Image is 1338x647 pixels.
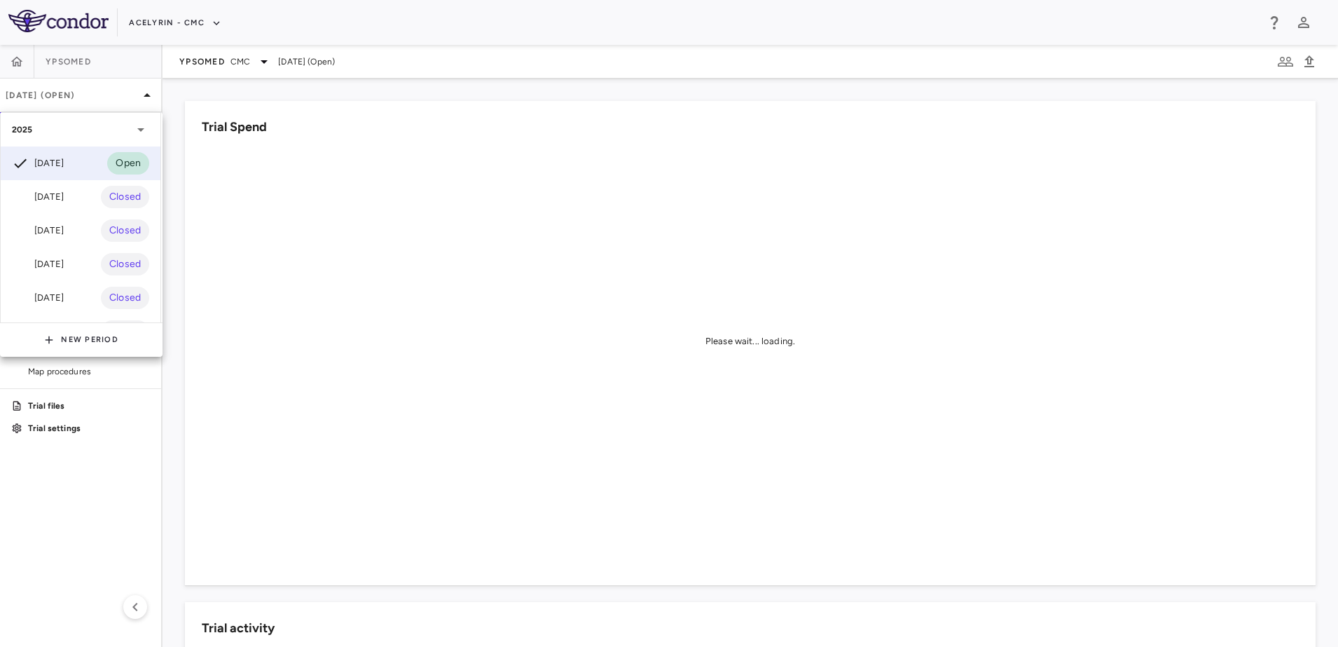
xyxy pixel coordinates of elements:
[12,155,64,172] div: [DATE]
[12,189,64,205] div: [DATE]
[101,257,149,272] span: Closed
[12,222,64,239] div: [DATE]
[12,290,64,306] div: [DATE]
[44,329,118,351] button: New Period
[107,156,149,171] span: Open
[1,113,160,147] div: 2025
[101,290,149,306] span: Closed
[101,189,149,205] span: Closed
[12,123,33,136] p: 2025
[12,256,64,273] div: [DATE]
[101,223,149,238] span: Closed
